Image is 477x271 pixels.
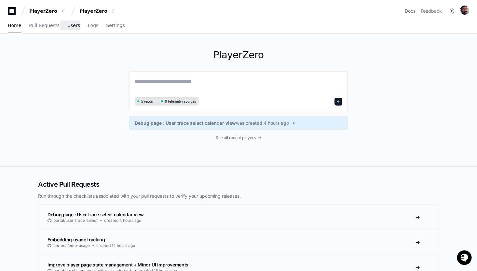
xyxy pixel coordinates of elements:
a: Docs [405,8,416,14]
span: Logs [88,23,98,27]
a: See all recent players [129,135,348,140]
a: Settings [106,18,125,33]
span: Pylon [65,68,79,73]
a: Powered byPylon [46,68,79,73]
iframe: Open customer support [456,250,474,267]
img: 1736555170064-99ba0984-63c1-480f-8ee9-699278ef63ed [7,49,18,60]
h1: PlayerZero [129,49,348,61]
div: Start new chat [22,49,107,55]
span: See all recent players [216,135,256,140]
a: Debug page : User trace select calendar viewportal/user_trace_selectcreated 4 hours ago [38,205,439,230]
a: Pull Requests [29,18,59,33]
div: Welcome [7,26,118,36]
span: Debug page : User trace select calendar view [48,212,144,217]
span: portal/user_trace_select [53,218,98,223]
button: PlayerZero [27,5,68,17]
span: was created 4 hours ago [236,120,289,126]
span: Settings [106,23,125,27]
button: Start new chat [111,50,118,58]
p: Run through the checklists associated with your pull requests to verify your upcoming releases. [38,193,439,199]
a: Users [67,18,80,33]
img: PlayerZero [7,7,20,20]
div: PlayerZero [79,8,107,14]
a: Embedding usage trackinghermes/emb-usagecreated 14 hours ago [38,230,439,255]
span: Users [67,23,80,27]
button: Feedback [421,8,442,14]
span: Pull Requests [29,23,59,27]
div: PlayerZero [29,8,57,14]
h2: Active Pull Requests [38,180,439,189]
span: 5 repos [141,99,153,104]
span: Improve player page state management + Minor UI improvements [48,262,188,267]
span: hermes/emb-usage [53,243,90,248]
span: Debug page : User trace select calendar view [135,120,236,126]
a: Home [8,18,21,33]
span: 9 telemetry sources [165,99,196,104]
a: Debug page : User trace select calendar viewwas created 4 hours ago [135,120,342,126]
img: ACg8ocISMVgKtiax8Yt8eeI6AxnXMDdSHpOMOb1OfaQ6rnYaw2xKF4TO=s96-c [460,6,469,15]
span: created 4 hours ago [104,218,141,223]
span: created 14 hours ago [96,243,135,248]
button: PlayerZero [77,5,118,17]
span: Embedding usage tracking [48,237,105,242]
a: Logs [88,18,98,33]
span: Home [8,23,21,27]
div: We're offline, we'll be back soon [22,55,85,60]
